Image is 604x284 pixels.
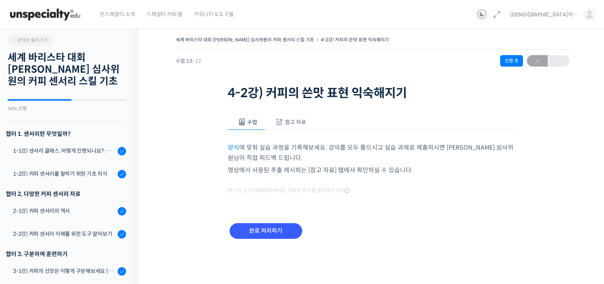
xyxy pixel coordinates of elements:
[13,147,115,155] div: 1-1강) 센서리 클래스, 어떻게 진행되나요?: 목차 및 개요
[228,142,518,163] p: 에 맞춰 실습 과정을 기록해보세요. 강의를 모두 들으시고 실습 과제로 제출하시면 [PERSON_NAME] 심사위원님이 직접 피드백 드립니다.
[527,56,548,66] span: ←
[13,230,115,238] div: 2-2강) 커피 센서리 이해를 위한 도구 알아보기
[13,207,115,215] div: 2-1강) 커피 센서리의 역사
[247,119,257,126] span: 수업
[500,55,523,67] div: 진행 중
[8,34,53,46] a: 강의로 돌아가기
[228,144,239,152] a: 양식
[510,11,579,18] span: [DEMOGRAPHIC_DATA]이라부러
[230,223,302,239] input: 완료 처리하기
[321,37,389,42] a: 4-2강) 커피의 쓴맛 표현 익숙해지기
[8,106,126,111] div: 54% 진행
[228,188,350,194] span: 영상이 끊기[DEMOGRAPHIC_DATA] 여기를 클릭해주세요
[8,52,126,88] h2: 세계 바리스타 대회 [PERSON_NAME] 심사위원의 커피 센서리 스킬 기초
[228,86,518,100] h1: 4-2강) 커피의 쓴맛 표현 익숙해지기
[6,249,126,259] div: 챕터 3. 구분하여 훈련하기
[13,170,115,178] div: 1-2강) 커피 센서리를 잘하기 위한 기초 지식
[527,55,548,67] a: ←이전
[192,58,201,64] span: / 22
[285,119,306,126] span: 참고 자료
[228,165,518,175] p: 영상에서 사용된 추출 레시피는 [참고 자료] 탭에서 확인하실 수 있습니다.
[6,129,126,139] h3: 챕터 1. 센서리란 무엇일까?
[176,37,314,42] a: 세계 바리스타 대회 [PERSON_NAME] 심사위원의 커피 센서리 스킬 기초
[13,267,115,275] div: 3-1강) 커피의 신맛은 이렇게 구분해보세요 (시트릭산과 말릭산의 차이)
[6,189,126,199] div: 챕터 2. 다양한 커피 센서리 자료
[11,37,48,43] span: 강의로 돌아가기
[176,59,201,64] span: 수업 13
